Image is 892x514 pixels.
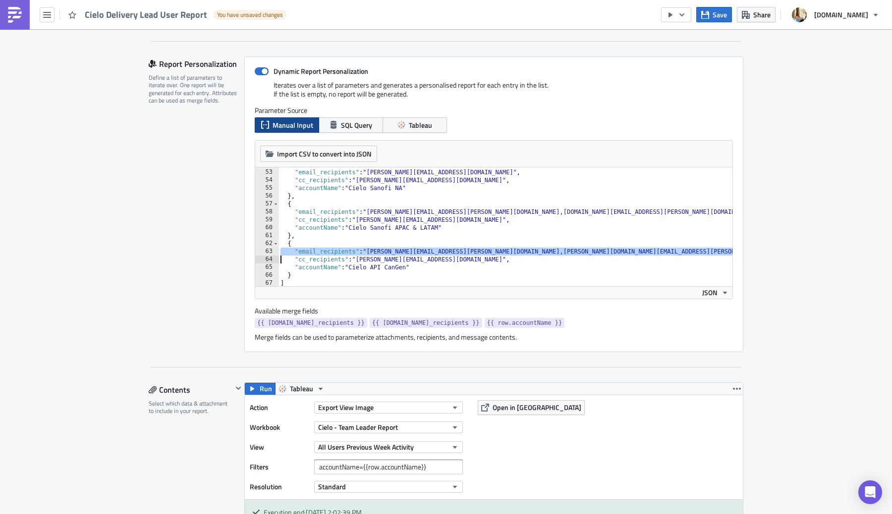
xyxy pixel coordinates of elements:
div: Hello, [4,43,473,51]
div: 56 [255,192,279,200]
div: 58 [255,208,279,216]
label: Parameter Source [255,106,733,115]
div: Open Intercom Messenger [858,480,882,504]
span: Cielo - Team Leader Report [318,422,398,432]
label: Action [250,400,309,415]
div: 63 [255,248,279,256]
span: Import CSV to convert into JSON [277,149,372,159]
label: Available merge fields [255,307,329,315]
button: SQL Query [319,117,383,133]
span: Save [713,9,727,20]
span: You have unsaved changes [217,11,283,19]
div: 62 [255,240,279,248]
div: Select which data & attachment to include in your report. [149,400,232,415]
div: 55 [255,184,279,192]
label: Filters [250,460,309,474]
button: JSON [699,287,732,299]
button: [DOMAIN_NAME] [786,4,885,26]
div: 66 [255,271,279,279]
input: Filter1=Value1&... [314,460,463,474]
img: tableau_6 [4,82,43,90]
button: Import CSV to convert into JSON [260,146,377,162]
button: Manual Input [255,117,319,133]
img: PushMetrics [7,7,23,23]
div: 59 [255,216,279,224]
div: 65 [255,263,279,271]
div: 60 [255,224,279,232]
div: 53 [255,168,279,176]
div: 57 [255,200,279,208]
span: All Users Previous Week Activity [318,442,414,452]
span: Tableau [290,383,313,395]
button: Tableau [383,117,447,133]
div: 64 [255,256,279,263]
label: Resolution [250,479,309,494]
span: Cielo Delivery Lead User Report [85,9,208,20]
div: Contents [149,382,232,397]
button: Export View Image [314,402,463,413]
div: 67 [255,279,279,287]
button: Share [737,7,776,22]
span: {{ [DOMAIN_NAME]_recipients }} [257,318,365,328]
button: Open in [GEOGRAPHIC_DATA] [478,400,585,415]
button: Standard [314,481,463,493]
img: Avatar [791,6,808,23]
span: Open in [GEOGRAPHIC_DATA] [493,402,581,412]
button: Run [245,383,276,395]
div: 54 [255,176,279,184]
span: JSON [702,287,718,298]
div: Please see below previous week's activity for the following accounts: [4,58,473,66]
div: Define a list of parameters to iterate over. One report will be generated for each entry. Attribu... [149,74,238,104]
span: {{ [DOMAIN_NAME]_recipients }} [372,318,480,328]
span: Standard [318,481,346,492]
span: Export View Image [318,402,374,412]
span: Share [753,9,771,20]
span: Manual Input [273,120,313,130]
button: All Users Previous Week Activity [314,441,463,453]
body: Rich Text Area. Press ALT-0 for help. [4,4,473,185]
div: Report Personalization [149,56,244,71]
a: {{ [DOMAIN_NAME]_recipients }} [255,318,367,328]
a: {{ row.accountName }} [485,318,565,328]
label: Workbook [250,420,309,435]
span: Tableau [409,120,432,130]
div: Merge fields can be used to parameterize attachments, recipients, and message contents. [255,333,733,342]
button: Cielo - Team Leader Report [314,421,463,433]
div: 61 [255,232,279,240]
label: View [250,440,309,455]
button: Hide content [232,382,244,394]
button: Save [696,7,732,22]
span: {{ row.accountName }} [487,318,562,328]
span: SQL Query [341,120,372,130]
button: Tableau [275,383,328,395]
strong: Dynamic Report Personalization [274,66,368,76]
span: Run [260,383,272,395]
a: {{ [DOMAIN_NAME]_recipients }} [370,318,482,328]
div: Iterates over a list of parameters and generates a personalised report for each entry in the list... [255,81,733,106]
span: [DOMAIN_NAME] [814,9,868,20]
